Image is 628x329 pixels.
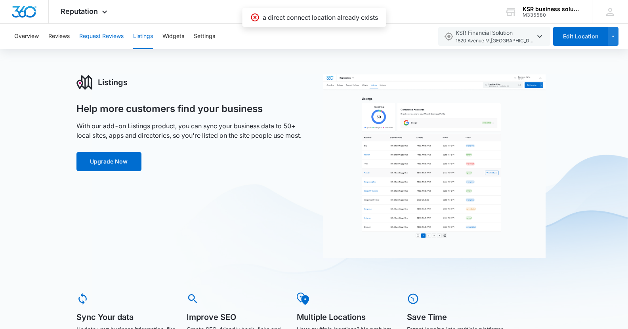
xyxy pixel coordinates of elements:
button: Listings [133,24,153,49]
button: Upgrade Now [76,152,141,171]
h5: Save Time [407,313,506,321]
button: Request Reviews [79,24,124,49]
span: Reputation [61,7,98,15]
span: 1820 Avenue M , [GEOGRAPHIC_DATA] , NY [456,37,535,45]
p: a direct connect location already exists [263,13,378,22]
h5: Sync Your data [76,313,176,321]
div: account name [523,6,580,12]
button: Reviews [48,24,70,49]
h5: Improve SEO [187,313,286,321]
p: With our add-on Listings product, you can sync your business data to 50+ local sites, apps and di... [76,121,305,140]
div: account id [523,12,580,18]
button: KSR Financial Solution1820 Avenue M,[GEOGRAPHIC_DATA],NY [438,27,550,46]
button: Overview [14,24,39,49]
button: Widgets [162,24,184,49]
h3: Listings [98,76,128,88]
button: Edit Location [553,27,608,46]
button: Settings [194,24,215,49]
h1: Help more customers find your business [76,103,263,115]
span: KSR Financial Solution [456,29,535,45]
h5: Multiple Locations [297,313,396,321]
